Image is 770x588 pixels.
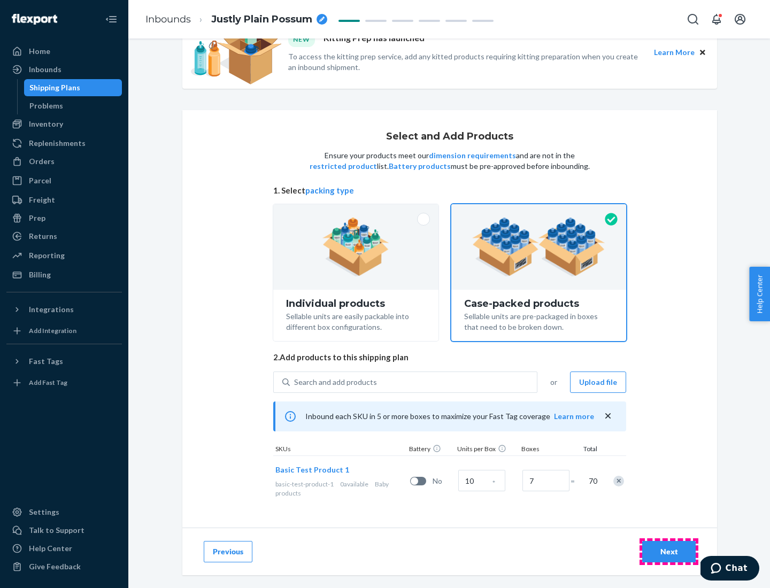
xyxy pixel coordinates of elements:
div: Freight [29,195,55,205]
a: Freight [6,191,122,208]
div: Add Fast Tag [29,378,67,387]
div: Total [573,444,599,455]
button: Learn More [654,47,695,58]
div: Billing [29,269,51,280]
span: or [550,377,557,388]
a: Replenishments [6,135,122,152]
input: Number of boxes [522,470,569,491]
div: Fast Tags [29,356,63,367]
span: No [433,476,454,486]
div: Prep [29,213,45,223]
div: Case-packed products [464,298,613,309]
a: Parcel [6,172,122,189]
a: Billing [6,266,122,283]
div: Individual products [286,298,426,309]
button: close [603,411,613,422]
button: dimension requirements [429,150,516,161]
a: Inbounds [6,61,122,78]
h1: Select and Add Products [386,131,513,142]
div: Battery [407,444,455,455]
div: Inbounds [29,64,61,75]
div: Orders [29,156,55,167]
button: Fast Tags [6,353,122,370]
a: Inbounds [145,13,191,25]
div: Inbound each SKU in 5 or more boxes to maximize your Fast Tag coverage [273,401,626,431]
button: Talk to Support [6,522,122,539]
p: To access the kitting prep service, add any kitted products requiring kitting preparation when yo... [288,51,644,73]
input: Case Quantity [458,470,505,491]
p: Ensure your products meet our and are not in the list. must be pre-approved before inbounding. [309,150,591,172]
span: 1. Select [273,185,626,196]
div: Settings [29,507,59,517]
span: 0 available [340,480,368,488]
div: Inventory [29,119,63,129]
button: Open notifications [706,9,727,30]
div: Baby products [275,479,406,498]
div: Parcel [29,175,51,186]
button: Give Feedback [6,558,122,575]
div: Problems [29,100,63,111]
span: 70 [587,476,597,486]
a: Home [6,43,122,60]
div: Shipping Plans [29,82,80,93]
div: Add Integration [29,326,76,335]
div: Sellable units are pre-packaged in boxes that need to be broken down. [464,309,613,332]
iframe: Opens a widget where you can chat to one of our agents [700,556,759,583]
a: Add Fast Tag [6,374,122,391]
img: case-pack.59cecea509d18c883b923b81aeac6d0b.png [472,218,605,276]
div: Help Center [29,543,72,554]
div: Returns [29,231,57,242]
a: Inventory [6,115,122,133]
ol: breadcrumbs [137,4,336,35]
a: Reporting [6,247,122,264]
span: basic-test-product-1 [275,480,334,488]
button: Open Search Box [682,9,704,30]
button: Learn more [554,411,594,422]
div: Units per Box [455,444,519,455]
button: Next [642,541,696,562]
div: Integrations [29,304,74,315]
a: Shipping Plans [24,79,122,96]
button: Close [697,47,709,58]
button: Close Navigation [101,9,122,30]
a: Add Integration [6,322,122,339]
a: Help Center [6,540,122,557]
button: Integrations [6,301,122,318]
span: = [571,476,581,486]
span: 2. Add products to this shipping plan [273,352,626,363]
a: Prep [6,210,122,227]
button: Help Center [749,267,770,321]
img: individual-pack.facf35554cb0f1810c75b2bd6df2d64e.png [322,218,389,276]
a: Settings [6,504,122,521]
div: Sellable units are easily packable into different box configurations. [286,309,426,332]
a: Problems [24,97,122,114]
button: Battery products [389,161,451,172]
div: Next [651,546,687,557]
div: Reporting [29,250,65,261]
div: Replenishments [29,138,86,149]
div: Remove Item [613,476,624,486]
div: Search and add products [294,377,377,388]
a: Returns [6,228,122,245]
p: Kitting Prep has launched [324,32,425,47]
button: packing type [305,185,354,196]
span: Basic Test Product 1 [275,465,349,474]
span: Justly Plain Possum [211,13,312,27]
button: Basic Test Product 1 [275,465,349,475]
button: Previous [204,541,252,562]
img: Flexport logo [12,14,57,25]
div: Give Feedback [29,561,81,572]
div: SKUs [273,444,407,455]
div: Boxes [519,444,573,455]
a: Orders [6,153,122,170]
div: Talk to Support [29,525,84,536]
button: Open account menu [729,9,751,30]
div: NEW [288,32,315,47]
button: restricted product [310,161,377,172]
div: Home [29,46,50,57]
button: Upload file [570,372,626,393]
